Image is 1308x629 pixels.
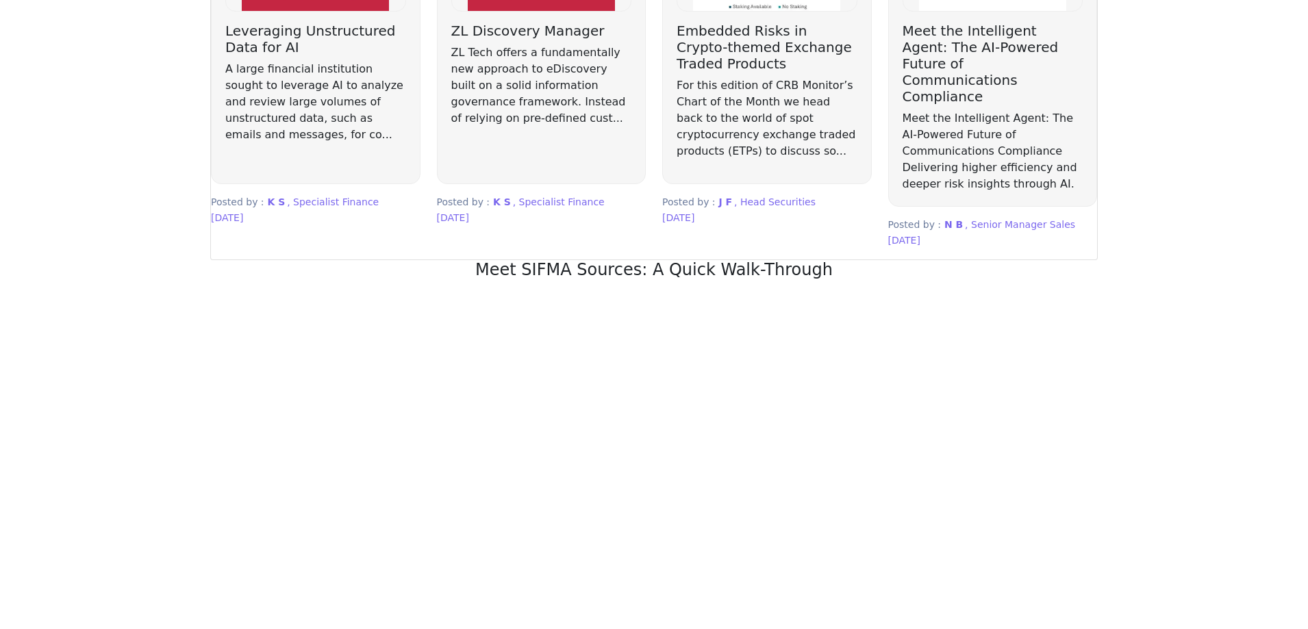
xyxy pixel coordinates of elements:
[677,77,857,159] p: For this edition of CRB Monitor’s Chart of the Month we head back to the world of spot cryptocurr...
[225,61,406,143] p: A large financial institution sought to leverage AI to analyze and review large volumes of unstru...
[225,23,406,55] h3: Leveraging Unstructured Data for AI
[903,23,1083,105] h3: Meet the Intelligent Agent: The AI-Powered Future of Communications Compliance
[888,235,920,246] span: [DATE]
[211,195,420,209] p: Posted by :
[662,212,694,223] span: [DATE]
[513,196,605,207] span: , Specialist Finance
[287,196,379,207] span: , Specialist Finance
[965,219,1075,230] span: , Senior Manager Sales
[718,196,722,207] span: J
[504,196,511,207] span: S
[726,196,733,207] span: F
[267,196,275,207] span: K
[677,23,857,72] h3: Embedded Risks in Crypto-themed Exchange Traded Products
[211,212,243,223] span: [DATE]
[278,196,285,207] span: S
[437,212,469,223] span: [DATE]
[662,195,872,209] p: Posted by :
[903,110,1083,192] p: Meet the Intelligent Agent: The AI-Powered Future of Communications Compliance Delivering higher ...
[493,196,501,207] span: K
[734,196,816,207] span: , Head Securities
[361,260,947,280] h2: Meet SIFMA Sources: A Quick Walk-Through
[437,195,646,209] p: Posted by :
[451,23,632,39] h3: ZL Discovery Manager
[956,219,964,230] span: B
[944,219,953,230] span: N
[451,44,632,127] p: ZL Tech offers a fundamentally new approach to eDiscovery built on a solid information governance...
[888,218,1098,232] p: Posted by :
